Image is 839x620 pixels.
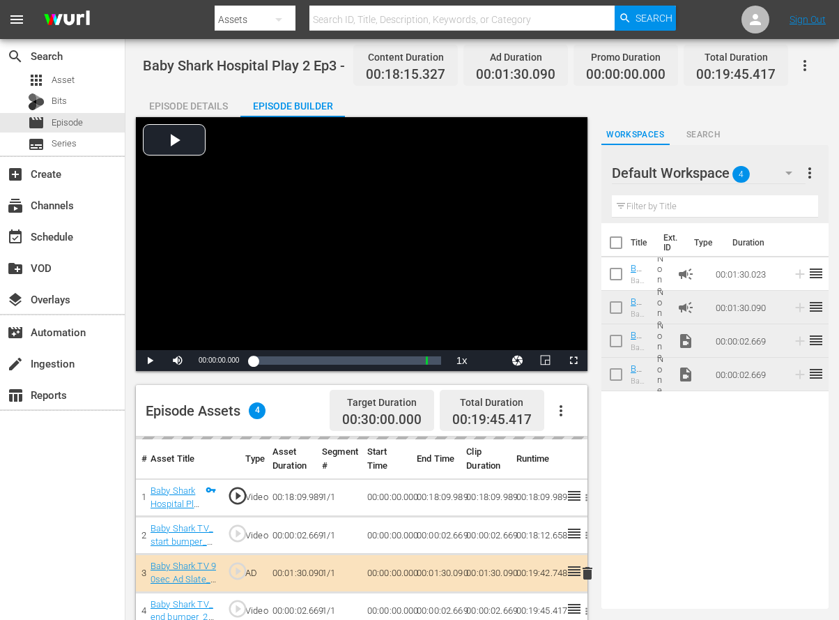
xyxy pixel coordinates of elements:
th: End Time [411,439,461,479]
td: 00:01:30.090 [411,554,461,592]
button: Episode Details [136,89,240,117]
div: Default Workspace [612,153,806,192]
span: Schedule [7,229,24,245]
td: 00:00:02.669 [411,517,461,554]
span: 4 [732,160,750,189]
span: Episode [28,114,45,131]
div: Total Duration [696,47,776,67]
span: Baby Shark Hospital Play 2 Ep3 - Baby Shark TV - TRC2 - 202410 [143,57,544,74]
td: 00:18:09.989 [411,479,461,517]
td: 00:18:09.989 [511,479,560,517]
span: reorder [808,265,824,282]
span: 00:30:00.000 [342,412,422,428]
span: play_circle_outline [227,485,248,506]
button: Mute [164,350,192,371]
div: Progress Bar [253,356,440,365]
th: Segment # [316,439,362,479]
span: Overlays [7,292,24,308]
td: 00:01:30.023 [710,257,787,291]
div: Ad Duration [476,47,555,67]
td: None [652,257,672,291]
span: 4 [249,402,265,419]
span: play_circle_outline [227,598,248,619]
span: Workspaces [601,128,670,142]
td: 00:01:30.090 [267,554,316,592]
svg: Add to Episode [792,333,808,349]
span: 00:19:45.417 [696,67,776,83]
div: Baby Shark TV_start bumper_2sec [631,343,646,352]
td: 1/1 [316,554,362,592]
div: Promo Duration [586,47,665,67]
th: Type [686,223,724,262]
div: Baby Shark TV 90sec Ad slate_글로벌 앱 홍보영상 피자만들기 ([DATE]~[DATE]) [631,276,646,285]
span: Asset [52,73,75,87]
td: 1 [136,479,145,517]
td: Video [240,479,267,517]
td: Video [240,517,267,554]
span: Video [677,333,694,349]
td: 00:18:09.989 [461,479,510,517]
div: Content Duration [366,47,445,67]
div: Episode Details [136,89,240,123]
button: Play [136,350,164,371]
td: 00:18:09.989 [267,479,316,517]
span: Ingestion [7,356,24,372]
td: 3 [136,554,145,592]
div: Target Duration [342,393,422,412]
span: Channels [7,197,24,214]
button: Jump To Time [504,350,532,371]
button: more_vert [801,156,818,190]
span: Reports [7,387,24,404]
td: 00:00:02.669 [461,517,510,554]
span: VOD [7,260,24,277]
a: Baby Shark TV 90sec Ad Slate_re [151,561,216,597]
th: Duration [724,223,808,262]
span: more_vert [801,165,818,181]
td: 1/1 [316,517,362,554]
span: reorder [808,298,824,315]
th: Asset Duration [267,439,316,479]
span: 00:01:30.090 [476,67,555,83]
a: Baby Shark TV_start bumper_2sec [151,523,213,559]
span: Ad [677,266,694,282]
td: 00:19:42.748 [511,554,560,592]
span: Automation [7,324,24,341]
button: Search [615,6,676,31]
span: 00:00:00.000 [199,356,239,364]
th: Start Time [362,439,411,479]
td: 00:00:02.669 [267,517,316,554]
td: 00:00:00.000 [362,479,411,517]
span: Search [636,6,672,31]
a: Baby Shark TV 90sec Ad Slate_re [631,296,646,411]
svg: Add to Episode [792,300,808,315]
div: Episode Assets [146,402,265,419]
td: None [652,324,672,358]
td: 00:18:12.658 [511,517,560,554]
span: Search [7,48,24,65]
span: Ad [677,299,694,316]
td: 00:00:00.000 [362,554,411,592]
span: 00:19:45.417 [452,411,532,428]
td: AD [240,554,267,592]
span: Episode [52,116,83,130]
span: play_circle_outline [227,523,248,544]
div: Video Player [136,117,587,371]
td: 00:00:00.000 [362,517,411,554]
td: 00:01:30.090 [710,291,787,324]
span: Series [28,136,45,153]
th: Ext. ID [655,223,686,262]
th: Title [631,223,655,262]
span: Series [52,137,77,151]
td: None [652,358,672,391]
span: menu [8,11,25,28]
img: ans4CAIJ8jUAAAAAAAAAAAAAAAAAAAAAAAAgQb4GAAAAAAAAAAAAAAAAAAAAAAAAJMjXAAAAAAAAAAAAAAAAAAAAAAAAgAT5G... [33,3,100,36]
span: 00:00:00.000 [586,67,665,83]
th: Runtime [511,439,560,479]
span: Create [7,166,24,183]
button: Episode Builder [240,89,345,117]
a: Baby Shark Hospital Play 2 Ep3 (1/1) [151,485,201,522]
button: Fullscreen [560,350,587,371]
span: Video [677,366,694,383]
td: None [652,291,672,324]
span: Search [670,128,738,142]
